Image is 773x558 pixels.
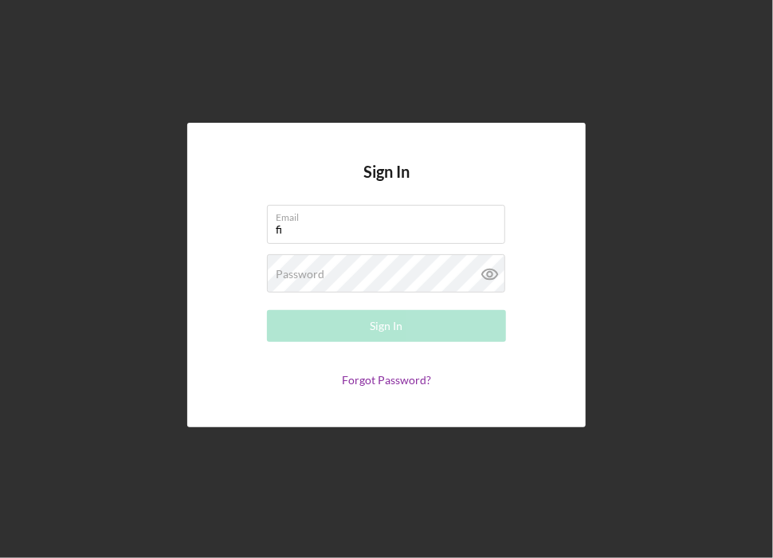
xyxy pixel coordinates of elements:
label: Password [276,268,324,281]
label: Email [276,206,505,223]
button: Sign In [267,310,506,342]
div: Sign In [371,310,403,342]
a: Forgot Password? [342,373,431,387]
h4: Sign In [363,163,410,205]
